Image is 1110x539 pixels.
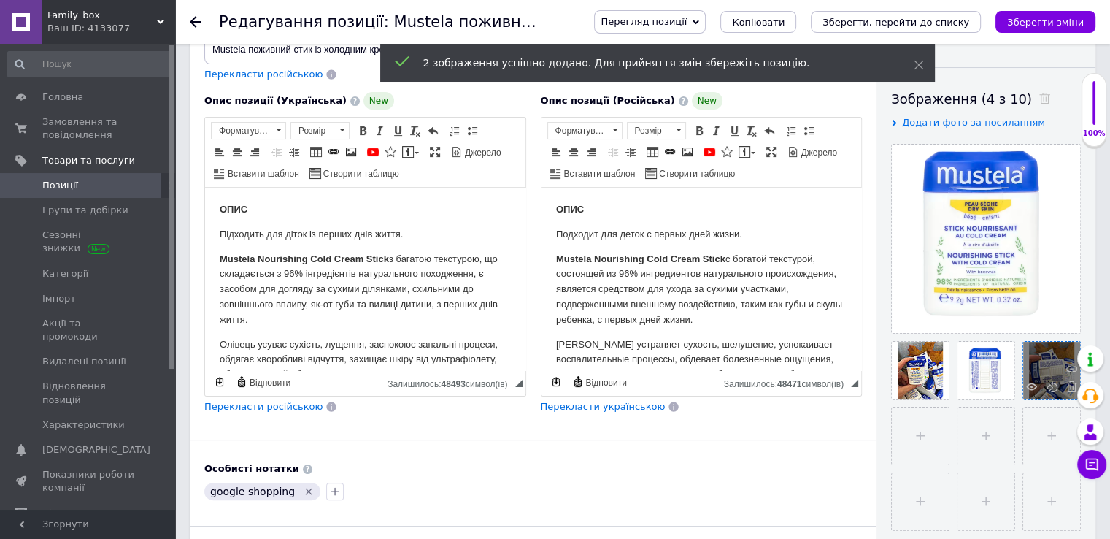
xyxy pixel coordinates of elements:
[657,168,735,180] span: Створити таблицю
[515,380,523,387] span: Потягніть для зміни розмірів
[42,91,83,104] span: Головна
[541,95,675,106] span: Опис позиції (Російська)
[390,123,406,139] a: Підкреслений (Ctrl+U)
[1077,450,1106,479] button: Чат з покупцем
[447,123,463,139] a: Вставити/видалити нумерований список
[229,144,245,160] a: По центру
[382,144,398,160] a: Вставити іконку
[325,144,342,160] a: Вставити/Редагувати посилання (Ctrl+L)
[719,144,735,160] a: Вставити іконку
[219,13,797,31] h1: Редагування позиції: Mustela поживний стик із холодним кремом, 9,2 г
[42,267,88,280] span: Категорії
[423,56,877,70] div: 2 зображення успішно додано. Для прийняття змін збережіть позицію.
[42,355,126,368] span: Видалені позиції
[321,168,399,180] span: Створити таблицю
[548,165,638,181] a: Вставити шаблон
[811,11,981,33] button: Зберегти, перейти до списку
[628,123,671,139] span: Розмір
[372,123,388,139] a: Курсив (Ctrl+I)
[15,64,306,140] p: з багатою текстурою, що складається з 96% інгредієнтів натурального походження, є засобом для дог...
[605,144,621,160] a: Зменшити відступ
[1007,17,1084,28] i: Зберегти зміни
[343,144,359,160] a: Зображення
[42,292,76,305] span: Імпорт
[724,375,851,389] div: Кiлькiсть символiв
[47,22,175,35] div: Ваш ID: 4133077
[15,66,184,77] strong: Mustela Nourishing Cold Cream Stick
[42,380,135,406] span: Відновлення позицій
[204,69,323,80] span: Перекласти російською
[627,122,686,139] a: Розмір
[644,144,660,160] a: Таблиця
[247,377,290,389] span: Відновити
[720,11,796,33] button: Копіювати
[547,122,623,139] a: Форматування
[709,123,725,139] a: Курсив (Ctrl+I)
[570,374,629,390] a: Відновити
[449,144,504,160] a: Джерело
[463,147,501,159] span: Джерело
[662,144,678,160] a: Вставити/Редагувати посилання (Ctrl+L)
[584,377,627,389] span: Відновити
[726,123,742,139] a: Підкреслений (Ctrl+U)
[548,144,564,160] a: По лівому краю
[692,92,722,110] span: New
[783,123,799,139] a: Вставити/видалити нумерований список
[291,123,335,139] span: Розмір
[441,379,465,389] span: 48493
[891,90,1081,108] div: Зображення (4 з 10)
[427,144,443,160] a: Максимізувати
[290,122,350,139] a: Розмір
[42,317,135,343] span: Акції та промокоди
[303,486,315,497] svg: Видалити мітку
[42,154,135,167] span: Товари та послуги
[42,229,135,255] span: Сезонні знижки
[363,92,394,110] span: New
[226,168,299,180] span: Вставити шаблон
[212,144,228,160] a: По лівому краю
[42,418,125,432] span: Характеристики
[269,144,285,160] a: Зменшити відступ
[307,165,401,181] a: Створити таблицю
[1082,129,1106,139] div: 100%
[205,188,525,370] iframe: Редактор, E919D400-2659-4BD8-A16E-5F5F8353CD24
[15,39,306,55] p: Подходит для деток с первых дней жизни.
[7,51,172,77] input: Пошук
[190,16,201,28] div: Повернутися назад
[691,123,707,139] a: Жирний (Ctrl+B)
[601,16,687,27] span: Перегляд позиції
[995,11,1095,33] button: Зберегти зміни
[204,35,528,64] input: Наприклад, H&M жіноча сукня зелена 38 розмір вечірня максі з блискітками
[425,123,441,139] a: Повернути (Ctrl+Z)
[47,9,157,22] span: Family_box
[541,188,862,370] iframe: Редактор, 24FF8991-10D7-4F94-811B-59D9D14C4E05
[643,165,737,181] a: Створити таблицю
[204,95,347,106] span: Опис позиції (Українська)
[548,123,608,139] span: Форматування
[1082,73,1106,147] div: 100% Якість заповнення
[42,204,128,217] span: Групи та добірки
[15,16,42,27] strong: ОПИС
[566,144,582,160] a: По центру
[365,144,381,160] a: Додати відео з YouTube
[400,144,421,160] a: Вставити повідомлення
[548,374,564,390] a: Зробити резервну копію зараз
[247,144,263,160] a: По правому краю
[777,379,801,389] span: 48471
[541,401,666,412] span: Перекласти українською
[388,375,514,389] div: Кiлькiсть символiв
[583,144,599,160] a: По правому краю
[42,179,78,192] span: Позиції
[15,39,306,55] p: Підходить для діток із перших днів життя.
[562,168,636,180] span: Вставити шаблон
[286,144,302,160] a: Збільшити відступ
[679,144,695,160] a: Зображення
[42,115,135,142] span: Замовлення та повідомлення
[308,144,324,160] a: Таблиця
[15,150,306,210] p: Олівець усуває сухість, лущення, заспокоює запальні процеси, обдягає хворобливі відчуття, захищає...
[801,123,817,139] a: Вставити/видалити маркований список
[736,144,758,160] a: Вставити повідомлення
[785,144,840,160] a: Джерело
[464,123,480,139] a: Вставити/видалити маркований список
